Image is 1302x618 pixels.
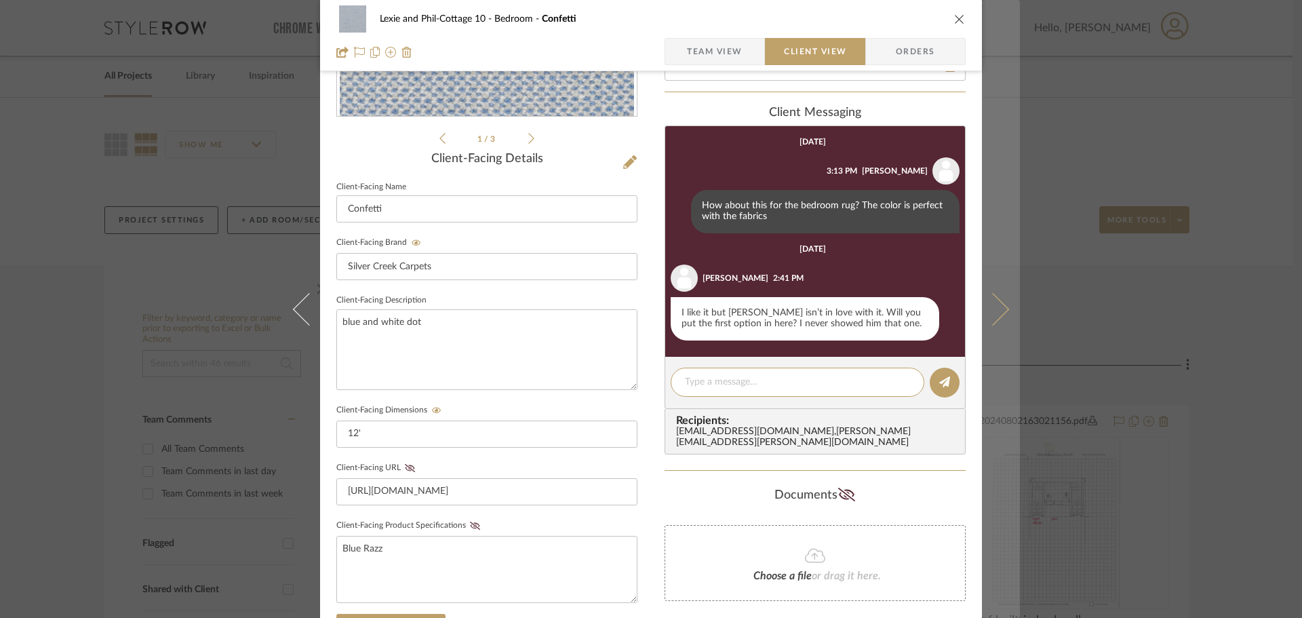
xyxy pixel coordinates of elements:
img: Remove from project [401,47,412,58]
label: Client-Facing Product Specifications [336,521,484,530]
input: Enter item URL [336,478,637,505]
div: 3:13 PM [827,165,857,177]
button: Client-Facing Dimensions [427,406,446,415]
label: Client-Facing Name [336,184,406,191]
label: Client-Facing Description [336,297,427,304]
div: 2:41 PM [773,272,804,284]
span: 3 [490,135,497,143]
div: [PERSON_NAME] [703,272,768,284]
div: Client-Facing Details [336,152,637,167]
span: Choose a file [753,571,812,581]
button: Client-Facing Product Specifications [466,521,484,530]
img: user_avatar.png [932,157,960,185]
div: [EMAIL_ADDRESS][DOMAIN_NAME] , [PERSON_NAME][EMAIL_ADDRESS][PERSON_NAME][DOMAIN_NAME] [676,427,960,448]
label: Client-Facing Dimensions [336,406,446,415]
button: Client-Facing Brand [407,238,425,248]
input: Enter item dimensions [336,421,637,448]
div: [DATE] [800,137,826,147]
span: 1 [477,135,484,143]
span: Team View [687,38,743,65]
div: [DATE] [800,244,826,254]
button: Client-Facing URL [401,463,419,473]
label: Client-Facing URL [336,463,419,473]
div: [PERSON_NAME] [862,165,928,177]
span: Lexie and Phil-Cottage 10 [380,14,494,24]
div: How about this for the bedroom rug? The color is perfect with the fabrics [691,190,960,233]
span: / [484,135,490,143]
label: Client-Facing Brand [336,238,425,248]
div: I like it but [PERSON_NAME] isn’t in love with it. Will you put the first option in here? I never... [671,297,939,341]
span: Confetti [542,14,576,24]
span: Client View [784,38,846,65]
input: Enter Client-Facing Item Name [336,195,637,223]
img: a6878dc6-14f3-437d-b381-f16cfeedd5ea_48x40.jpg [336,5,369,33]
div: client Messaging [665,106,966,121]
button: close [953,13,966,25]
img: user_avatar.png [671,265,698,292]
input: Enter Client-Facing Brand [336,253,637,280]
span: Orders [881,38,950,65]
span: Bedroom [494,14,542,24]
div: Documents [665,484,966,506]
span: or drag it here. [812,571,881,581]
span: Recipients: [676,414,960,427]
